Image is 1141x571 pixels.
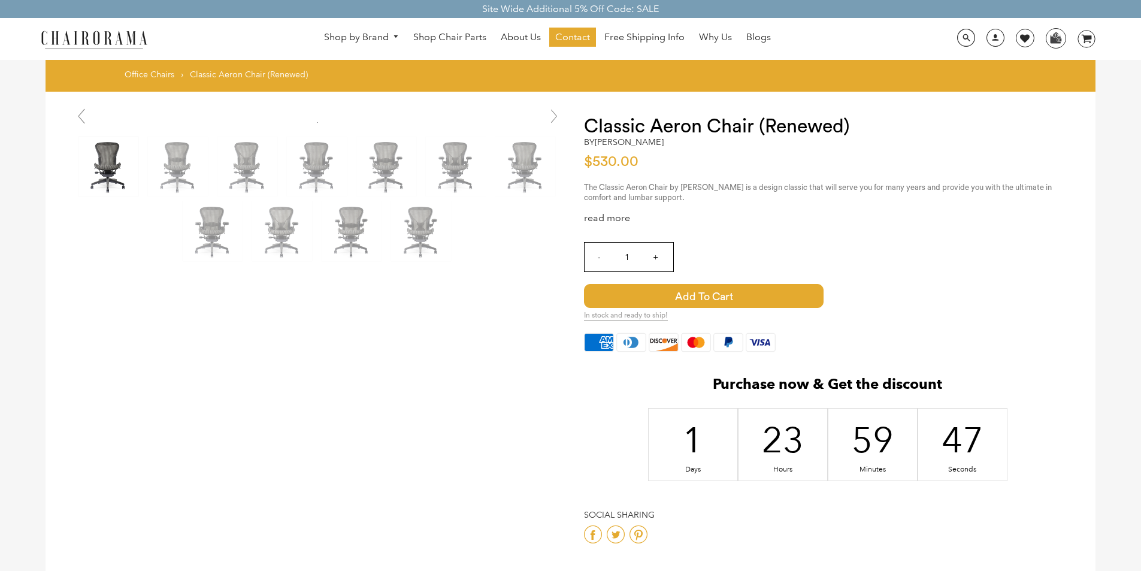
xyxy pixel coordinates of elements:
h2: by [584,137,664,147]
a: Classic Aeron Chair (Renewed) - chairorama [317,116,318,127]
img: Classic Aeron Chair (Renewed) - chairorama [148,137,208,197]
span: › [181,69,183,80]
div: Minutes [862,465,882,475]
span: The Classic Aeron Chair by [PERSON_NAME] is a design classic that will serve you for many years a... [584,183,1052,201]
span: Blogs [746,31,771,44]
span: Classic Aeron Chair (Renewed) [190,69,308,80]
img: Classic Aeron Chair (Renewed) - chairorama [495,137,555,197]
span: Shop Chair Parts [413,31,486,44]
nav: DesktopNavigation [205,28,890,50]
a: Free Shipping Info [598,28,691,47]
div: Hours [773,465,792,475]
a: Blogs [740,28,777,47]
img: Classic Aeron Chair (Renewed) - chairorama [217,137,277,197]
img: Classic Aeron Chair (Renewed) - chairorama [317,122,318,123]
a: About Us [495,28,547,47]
h4: Social Sharing [584,510,1072,520]
span: $530.00 [584,155,638,169]
a: Shop Chair Parts [407,28,492,47]
img: WhatsApp_Image_2024-07-12_at_16.23.01.webp [1046,29,1065,47]
div: 1 [683,416,703,463]
span: Free Shipping Info [604,31,685,44]
a: Contact [549,28,596,47]
a: Shop by Brand [318,28,405,47]
span: Contact [555,31,590,44]
span: About Us [501,31,541,44]
div: read more [584,212,1072,225]
div: 23 [773,416,792,463]
a: Why Us [693,28,738,47]
div: 47 [952,416,972,463]
div: Days [683,465,703,475]
input: - [585,243,613,271]
img: chairorama [34,29,154,50]
h1: Classic Aeron Chair (Renewed) [584,116,1072,137]
img: Classic Aeron Chair (Renewed) - chairorama [356,137,416,197]
img: Classic Aeron Chair (Renewed) - chairorama [252,201,312,261]
span: Why Us [699,31,732,44]
div: 59 [862,416,882,463]
input: + [641,243,670,271]
img: Classic Aeron Chair (Renewed) - chairorama [426,137,486,197]
nav: breadcrumbs [125,69,312,86]
a: Office Chairs [125,69,174,80]
a: [PERSON_NAME] [595,137,664,147]
img: Classic Aeron Chair (Renewed) - chairorama [287,137,347,197]
button: Add to Cart [584,284,925,308]
img: Classic Aeron Chair (Renewed) - chairorama [322,201,382,261]
div: Seconds [952,465,972,475]
img: Classic Aeron Chair (Renewed) - chairorama [183,201,243,261]
span: Add to Cart [584,284,824,308]
h2: Purchase now & Get the discount [584,376,1072,399]
img: Classic Aeron Chair (Renewed) - chairorama [391,201,451,261]
span: In stock and ready to ship! [584,311,668,321]
img: Classic Aeron Chair (Renewed) - chairorama [78,137,138,197]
